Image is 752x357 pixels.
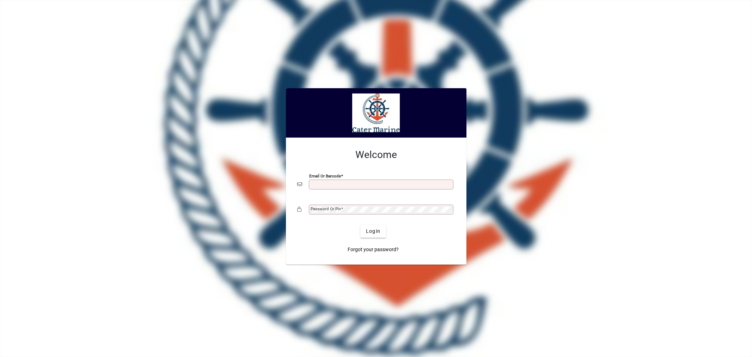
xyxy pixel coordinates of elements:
[366,228,380,235] span: Login
[345,243,402,256] a: Forgot your password?
[297,149,455,161] h2: Welcome
[360,225,386,238] button: Login
[311,206,341,211] mat-label: Password or Pin
[348,246,399,253] span: Forgot your password?
[309,173,341,178] mat-label: Email or Barcode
